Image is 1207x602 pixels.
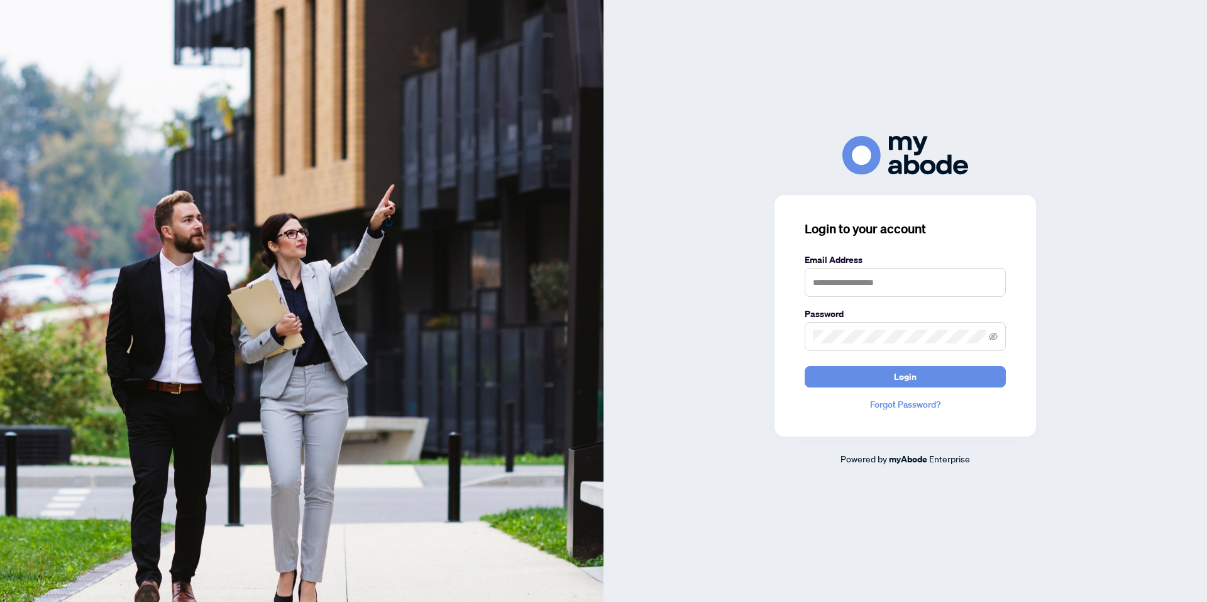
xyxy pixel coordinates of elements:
span: Enterprise [929,453,970,464]
a: Forgot Password? [805,398,1006,411]
span: Login [894,367,917,387]
button: Login [805,366,1006,387]
span: Powered by [840,453,887,464]
img: ma-logo [842,136,968,174]
label: Email Address [805,253,1006,267]
span: eye-invisible [989,332,998,341]
a: myAbode [889,452,927,466]
h3: Login to your account [805,220,1006,238]
label: Password [805,307,1006,321]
